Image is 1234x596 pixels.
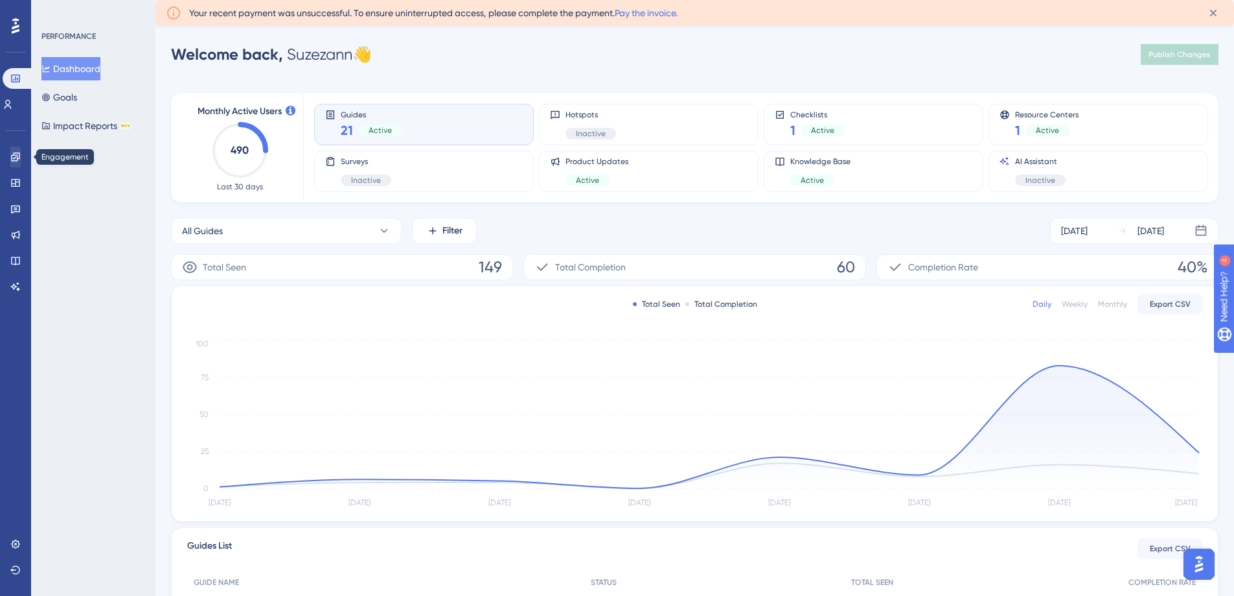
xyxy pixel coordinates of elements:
span: Export CSV [1150,299,1191,309]
span: Resource Centers [1015,110,1079,119]
button: Publish Changes [1141,44,1218,65]
span: STATUS [591,577,617,588]
tspan: [DATE] [768,498,790,507]
span: Checklists [790,110,845,119]
div: Total Completion [685,299,757,309]
button: Export CSV [1137,538,1202,559]
div: [DATE] [1137,223,1164,239]
span: AI Assistant [1015,156,1066,167]
span: Welcome back, [171,45,283,64]
span: All Guides [182,223,223,239]
tspan: 0 [203,484,209,493]
span: Product Updates [566,156,628,167]
span: Active [801,175,824,185]
div: Weekly [1062,299,1088,309]
span: Guides List [187,538,232,559]
span: Need Help? [30,3,81,19]
span: GUIDE NAME [194,577,239,588]
div: Daily [1033,299,1051,309]
text: 490 [231,144,249,156]
span: Monthly Active Users [198,104,282,119]
button: Dashboard [41,57,100,80]
span: Active [811,125,834,136]
tspan: 100 [196,339,209,348]
span: Guides [341,110,402,119]
tspan: 75 [201,373,209,382]
span: Filter [442,223,463,239]
div: 4 [90,6,94,17]
span: 60 [837,257,855,278]
div: [DATE] [1061,223,1088,239]
tspan: [DATE] [488,498,510,507]
span: Last 30 days [217,182,263,192]
span: Inactive [576,128,606,139]
span: Total Completion [555,259,626,275]
div: BETA [120,123,131,129]
tspan: [DATE] [1175,498,1197,507]
span: 1 [790,121,795,139]
span: 40% [1178,257,1207,278]
span: Active [369,125,392,136]
span: Hotspots [566,110,616,120]
span: Completion Rate [908,259,978,275]
span: Active [576,175,599,185]
a: Pay the invoice. [615,8,678,18]
span: Knowledge Base [790,156,851,167]
button: Impact ReportsBETA [41,114,131,137]
button: All Guides [171,218,402,244]
span: TOTAL SEEN [851,577,893,588]
span: Active [1036,125,1059,136]
span: 1 [1015,121,1020,139]
tspan: [DATE] [209,498,231,507]
tspan: [DATE] [628,498,650,507]
span: 21 [341,121,353,139]
tspan: [DATE] [348,498,371,507]
span: Export CSV [1150,543,1191,554]
button: Export CSV [1137,294,1202,315]
span: 149 [479,257,502,278]
tspan: [DATE] [908,498,930,507]
span: Your recent payment was unsuccessful. To ensure uninterrupted access, please complete the payment. [189,5,678,21]
span: Publish Changes [1148,49,1211,60]
span: Total Seen [203,259,246,275]
tspan: 25 [201,447,209,456]
button: Filter [412,218,477,244]
iframe: UserGuiding AI Assistant Launcher [1180,545,1218,584]
tspan: [DATE] [1048,498,1070,507]
span: Inactive [1025,175,1055,185]
span: Surveys [341,156,391,167]
span: COMPLETION RATE [1128,577,1196,588]
div: PERFORMANCE [41,31,96,42]
div: Suzezann 👋 [171,44,372,65]
div: Total Seen [633,299,680,309]
tspan: 50 [200,410,209,419]
span: Inactive [351,175,381,185]
button: Goals [41,86,77,109]
div: Monthly [1098,299,1127,309]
